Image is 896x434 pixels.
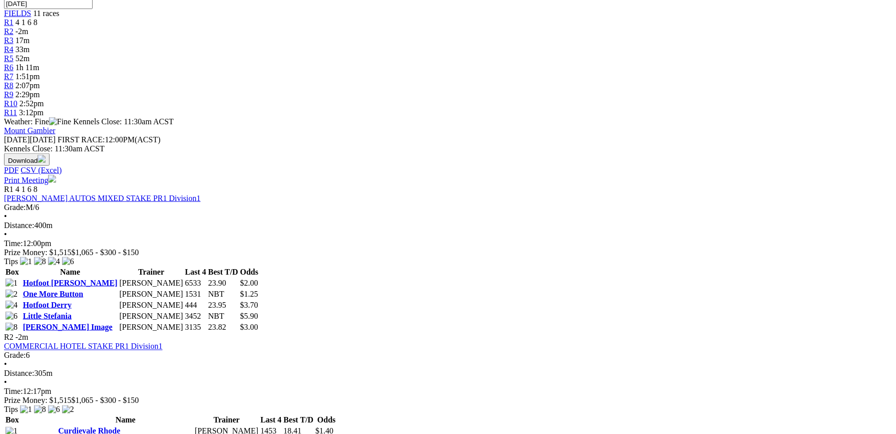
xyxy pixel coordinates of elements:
[4,166,892,175] div: Download
[4,36,14,45] a: R3
[4,360,7,369] span: •
[16,18,38,27] span: 4 1 6 8
[208,278,239,288] td: 23.90
[4,144,892,153] div: Kennels Close: 11:30am ACST
[240,279,258,287] span: $2.00
[20,405,32,414] img: 1
[48,175,56,183] img: printer.svg
[4,108,17,117] a: R11
[240,312,258,320] span: $5.90
[4,54,14,63] span: R5
[4,387,892,396] div: 12:17pm
[4,126,56,135] a: Mount Gambier
[119,289,184,299] td: [PERSON_NAME]
[4,72,14,81] a: R7
[240,323,258,331] span: $3.00
[23,323,113,331] a: [PERSON_NAME] Image
[16,36,30,45] span: 17m
[4,194,201,202] a: [PERSON_NAME] AUTOS MIXED STAKE PR1 Division1
[4,239,892,248] div: 12:00pm
[4,257,18,266] span: Tips
[240,290,258,298] span: $1.25
[73,117,174,126] span: Kennels Close: 11:30am ACST
[23,301,72,309] a: Hotfoot Derry
[4,221,892,230] div: 400m
[4,351,26,360] span: Grade:
[72,396,139,405] span: $1,065 - $300 - $150
[49,117,71,126] img: Fine
[4,333,14,342] span: R2
[208,300,239,310] td: 23.95
[4,135,56,144] span: [DATE]
[58,135,161,144] span: 12:00PM(ACST)
[185,311,207,321] td: 3452
[16,90,40,99] span: 2:29pm
[16,63,40,72] span: 1h 11m
[4,27,14,36] span: R2
[16,185,38,193] span: 4 1 6 8
[58,415,193,425] th: Name
[58,135,105,144] span: FIRST RACE:
[16,45,30,54] span: 33m
[208,267,239,277] th: Best T/D
[240,267,259,277] th: Odds
[185,322,207,332] td: 3135
[185,278,207,288] td: 6533
[283,415,314,425] th: Best T/D
[6,312,18,321] img: 6
[34,257,46,266] img: 8
[4,9,31,18] a: FIELDS
[34,405,46,414] img: 8
[208,322,239,332] td: 23.82
[240,301,258,309] span: $3.70
[62,257,74,266] img: 6
[21,166,62,174] a: CSV (Excel)
[315,415,338,425] th: Odds
[23,290,84,298] a: One More Button
[4,90,14,99] span: R9
[72,248,139,257] span: $1,065 - $300 - $150
[16,72,40,81] span: 1:51pm
[20,99,44,108] span: 2:52pm
[4,387,23,396] span: Time:
[6,279,18,288] img: 1
[4,45,14,54] a: R4
[119,267,184,277] th: Trainer
[185,267,207,277] th: Last 4
[48,257,60,266] img: 4
[119,278,184,288] td: [PERSON_NAME]
[4,63,14,72] a: R6
[4,117,73,126] span: Weather: Fine
[4,99,18,108] a: R10
[208,289,239,299] td: NBT
[119,311,184,321] td: [PERSON_NAME]
[62,405,74,414] img: 2
[4,369,34,378] span: Distance:
[4,230,7,239] span: •
[4,378,7,387] span: •
[48,405,60,414] img: 6
[4,135,30,144] span: [DATE]
[119,322,184,332] td: [PERSON_NAME]
[4,176,56,184] a: Print Meeting
[4,405,18,414] span: Tips
[4,81,14,90] a: R8
[16,27,29,36] span: -2m
[194,415,259,425] th: Trainer
[4,18,14,27] a: R1
[38,155,46,163] img: download.svg
[23,279,118,287] a: Hotfoot [PERSON_NAME]
[4,203,892,212] div: M/6
[119,300,184,310] td: [PERSON_NAME]
[4,221,34,230] span: Distance:
[6,268,19,276] span: Box
[4,203,26,211] span: Grade:
[4,212,7,221] span: •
